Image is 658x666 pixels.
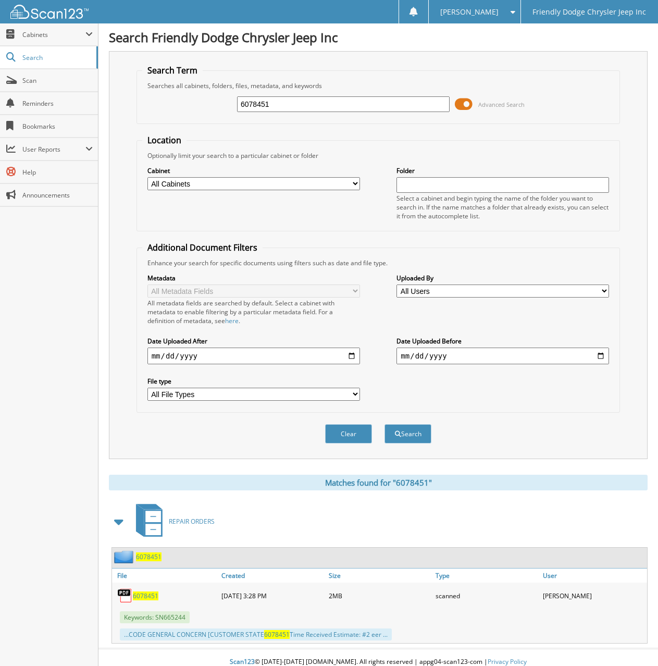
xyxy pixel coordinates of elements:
[114,550,136,563] img: folder2.png
[22,168,93,177] span: Help
[478,101,525,108] span: Advanced Search
[147,337,360,346] label: Date Uploaded After
[142,134,187,146] legend: Location
[219,569,326,583] a: Created
[22,99,93,108] span: Reminders
[147,377,360,386] label: File type
[22,53,91,62] span: Search
[22,191,93,200] span: Announcements
[112,569,219,583] a: File
[22,122,93,131] span: Bookmarks
[22,30,85,39] span: Cabinets
[396,274,609,282] label: Uploaded By
[325,424,372,443] button: Clear
[540,569,647,583] a: User
[264,630,290,639] span: 6078451
[433,569,540,583] a: Type
[326,585,433,606] div: 2MB
[396,337,609,346] label: Date Uploaded Before
[384,424,431,443] button: Search
[10,5,89,19] img: scan123-logo-white.svg
[433,585,540,606] div: scanned
[230,657,255,666] span: Scan123
[147,299,360,325] div: All metadata fields are searched by default. Select a cabinet with metadata to enable filtering b...
[225,316,239,325] a: here
[142,65,203,76] legend: Search Term
[142,242,263,253] legend: Additional Document Filters
[147,348,360,364] input: start
[130,501,215,542] a: REPAIR ORDERS
[396,348,609,364] input: end
[133,591,158,600] a: 6078451
[22,76,93,85] span: Scan
[142,258,615,267] div: Enhance your search for specific documents using filters such as date and file type.
[120,628,392,640] div: ...CODE GENERAL CONCERN [CUSTOMER STATE Time Received Estimate: #2 eer ...
[109,475,648,490] div: Matches found for "6078451"
[440,9,499,15] span: [PERSON_NAME]
[117,588,133,603] img: PDF.png
[396,166,609,175] label: Folder
[22,145,85,154] span: User Reports
[326,569,433,583] a: Size
[396,194,609,220] div: Select a cabinet and begin typing the name of the folder you want to search in. If the name match...
[147,274,360,282] label: Metadata
[488,657,527,666] a: Privacy Policy
[120,611,190,623] span: Keywords: SN665244
[142,81,615,90] div: Searches all cabinets, folders, files, metadata, and keywords
[532,9,646,15] span: Friendly Dodge Chrysler Jeep Inc
[142,151,615,160] div: Optionally limit your search to a particular cabinet or folder
[147,166,360,175] label: Cabinet
[219,585,326,606] div: [DATE] 3:28 PM
[169,517,215,526] span: REPAIR ORDERS
[540,585,647,606] div: [PERSON_NAME]
[109,29,648,46] h1: Search Friendly Dodge Chrysler Jeep Inc
[136,552,162,561] a: 6078451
